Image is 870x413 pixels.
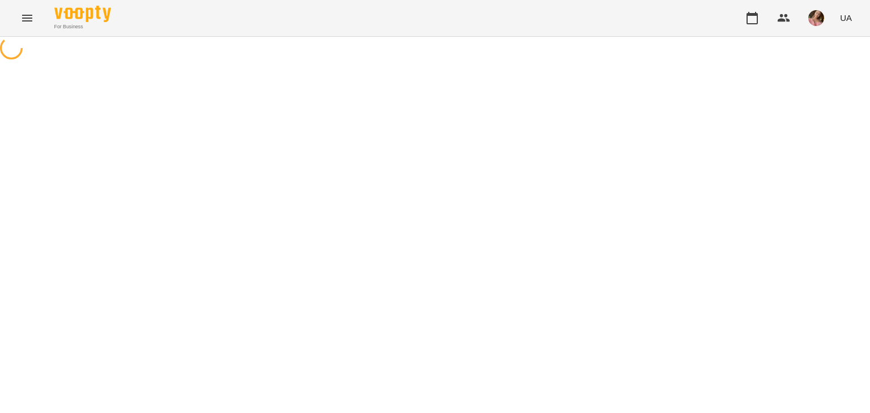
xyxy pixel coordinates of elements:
[14,5,41,32] button: Menu
[808,10,824,26] img: e4201cb721255180434d5b675ab1e4d4.jpg
[835,7,856,28] button: UA
[54,23,111,31] span: For Business
[840,12,852,24] span: UA
[54,6,111,22] img: Voopty Logo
